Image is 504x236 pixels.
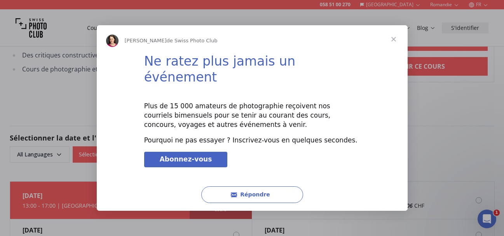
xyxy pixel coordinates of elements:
[144,136,360,145] div: Pourquoi ne pas essayer ? Inscrivez-vous en quelques secondes.
[167,38,218,43] span: de Swiss Photo Club
[144,54,360,90] h1: Ne ratez plus jamais un événement
[106,35,119,47] img: Profile image for Joan
[144,102,360,129] div: Plus de 15 000 amateurs de photographie reçoivent nos courriels bimensuels pour se tenir au coura...
[160,155,212,163] span: Abonnez-vous
[201,186,303,203] button: Répondre
[125,38,167,43] span: [PERSON_NAME]
[380,25,408,53] span: Fermer
[144,152,228,167] a: Abonnez-vous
